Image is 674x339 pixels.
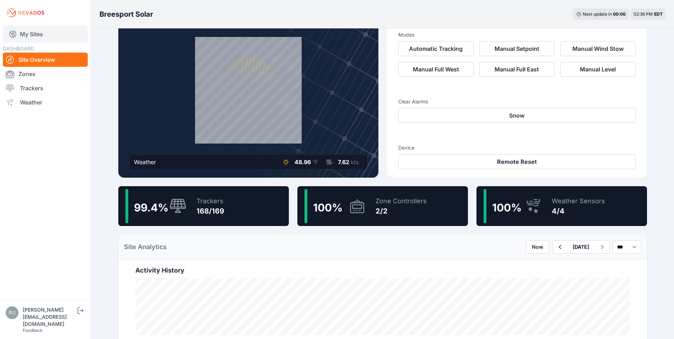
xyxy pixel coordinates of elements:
[398,41,474,56] button: Automatic Tracking
[124,242,167,252] h2: Site Analytics
[134,201,168,214] span: 99.4 %
[313,201,343,214] span: 100 %
[560,41,636,56] button: Manual Wind Stow
[338,158,349,166] span: 7.62
[526,240,549,254] button: Now
[295,158,311,166] span: 48.96
[398,62,474,77] button: Manual Full West
[476,186,647,226] a: 100%Weather Sensors4/4
[552,196,605,206] div: Weather Sensors
[552,206,605,216] div: 4/4
[135,265,630,275] h2: Activity History
[6,7,45,18] img: Nevados
[351,158,358,166] span: kts
[398,98,636,105] h3: Clear Alarms
[297,186,468,226] a: 100%Zone Controllers2/2
[99,5,153,23] nav: Breadcrumb
[398,31,414,38] h3: Modes
[479,62,555,77] button: Manual Full East
[3,45,34,52] span: DASHBOARD
[99,9,153,19] h3: Breesport Solar
[567,241,595,253] button: [DATE]
[134,158,156,166] div: Weather
[118,186,289,226] a: 99.4%Trackers168/169
[492,201,522,214] span: 100 %
[398,108,636,123] button: Snow
[560,62,636,77] button: Manual Level
[654,11,663,17] span: EDT
[23,328,43,333] a: Feedback
[23,306,76,328] div: [PERSON_NAME][EMAIL_ADDRESS][DOMAIN_NAME]
[633,11,653,17] span: 02:36 PM
[3,81,88,95] a: Trackers
[6,306,18,319] img: russell@nevados.solar
[196,196,224,206] div: Trackers
[583,11,612,17] span: Next update in
[398,144,636,151] h3: Device
[376,196,427,206] div: Zone Controllers
[613,11,626,17] div: 00 : 00
[398,154,636,169] button: Remote Reset
[196,206,224,216] div: 168/169
[3,53,88,67] a: Site Overview
[3,26,88,43] a: My Sites
[479,41,555,56] button: Manual Setpoint
[3,95,88,109] a: Weather
[3,67,88,81] a: Zones
[376,206,427,216] div: 2/2
[312,158,318,166] span: °F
